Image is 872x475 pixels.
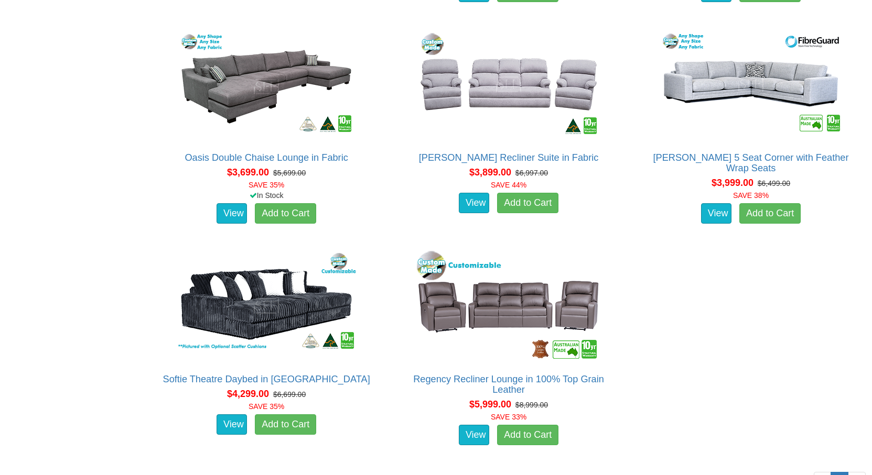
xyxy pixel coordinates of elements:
a: View [459,425,489,446]
span: $5,999.00 [469,399,511,410]
span: $3,899.00 [469,167,511,178]
font: SAVE 44% [491,181,526,189]
a: View [217,414,247,435]
img: Regency Recliner Lounge in 100% Top Grain Leather [414,248,603,363]
del: $6,997.00 [515,169,548,177]
a: Regency Recliner Lounge in 100% Top Grain Leather [413,374,604,395]
img: Softie Theatre Daybed in Fabric [172,248,361,363]
a: Add to Cart [497,425,558,446]
img: Erika 5 Seat Corner with Feather Wrap Seats [656,27,845,142]
a: Add to Cart [255,414,316,435]
img: Langham Recliner Suite in Fabric [414,27,603,142]
a: View [217,203,247,224]
font: SAVE 38% [733,191,769,200]
del: $5,699.00 [273,169,306,177]
a: [PERSON_NAME] Recliner Suite in Fabric [419,152,599,163]
div: In Stock [151,190,382,201]
a: Add to Cart [739,203,801,224]
del: $6,499.00 [758,179,790,187]
font: SAVE 33% [491,413,526,421]
font: SAVE 35% [249,181,284,189]
a: Softie Theatre Daybed in [GEOGRAPHIC_DATA] [163,374,370,384]
font: SAVE 35% [249,402,284,411]
a: [PERSON_NAME] 5 Seat Corner with Feather Wrap Seats [653,152,849,173]
span: $3,699.00 [227,167,269,178]
del: $8,999.00 [515,401,548,409]
span: $3,999.00 [712,178,753,188]
del: $6,699.00 [273,390,306,399]
a: Add to Cart [497,193,558,214]
img: Oasis Double Chaise Lounge in Fabric [172,27,361,142]
a: View [701,203,731,224]
a: View [459,193,489,214]
a: Oasis Double Chaise Lounge in Fabric [185,152,348,163]
span: $4,299.00 [227,389,269,399]
a: Add to Cart [255,203,316,224]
